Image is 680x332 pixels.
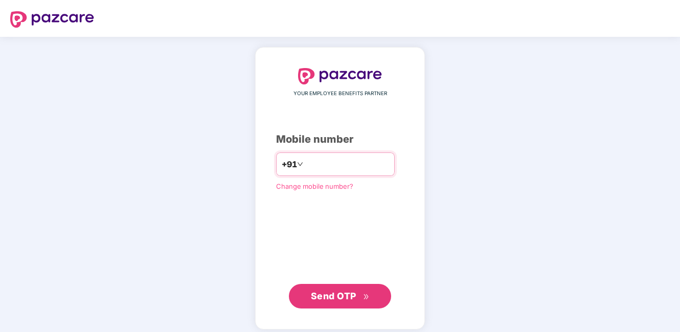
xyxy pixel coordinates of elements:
img: logo [298,68,382,84]
span: down [297,161,303,167]
span: +91 [282,158,297,171]
button: Send OTPdouble-right [289,284,391,308]
span: YOUR EMPLOYEE BENEFITS PARTNER [293,90,387,98]
a: Change mobile number? [276,182,353,190]
span: Send OTP [311,291,356,301]
img: logo [10,11,94,28]
span: double-right [363,294,370,300]
div: Mobile number [276,131,404,147]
